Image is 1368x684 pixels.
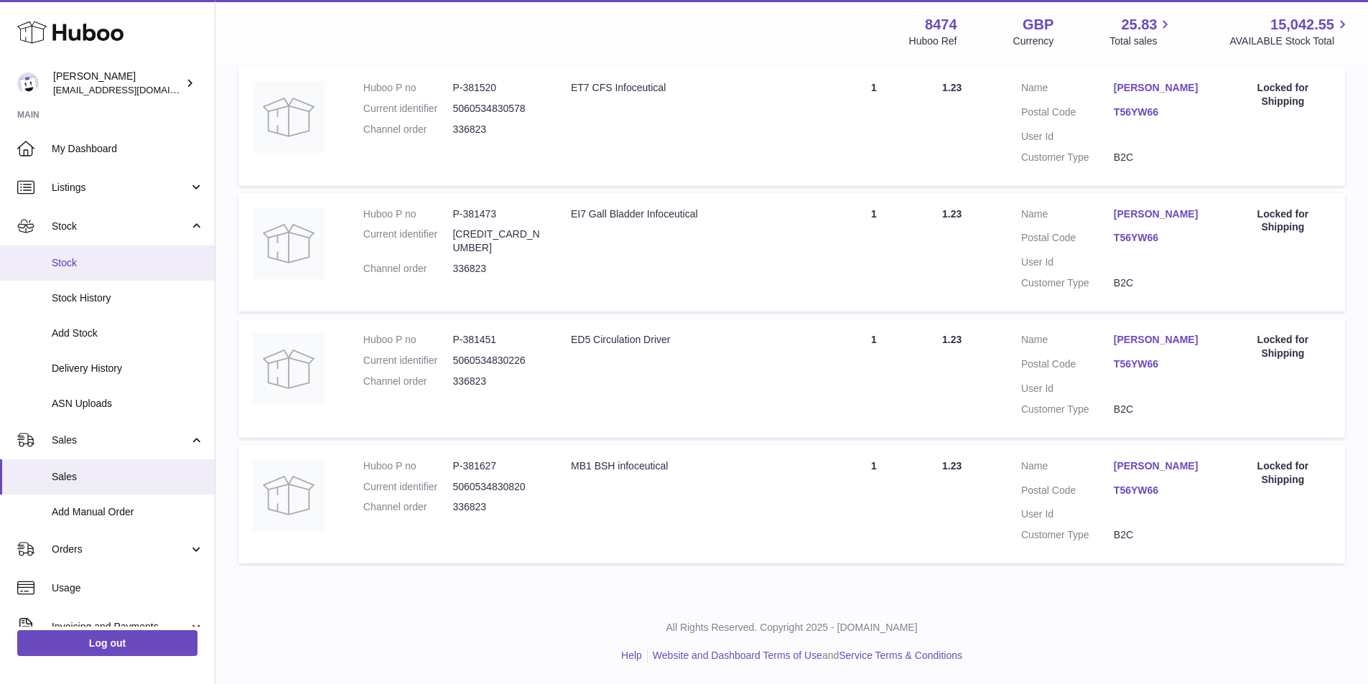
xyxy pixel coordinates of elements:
[1229,34,1351,48] span: AVAILABLE Stock Total
[1114,106,1206,119] a: T56YW66
[820,445,928,564] td: 1
[17,630,197,656] a: Log out
[1229,15,1351,48] a: 15,042.55 AVAILABLE Stock Total
[1021,231,1114,248] dt: Postal Code
[1021,507,1114,521] dt: User Id
[363,459,453,473] dt: Huboo P no
[52,470,204,484] span: Sales
[1021,151,1114,164] dt: Customer Type
[227,621,1357,634] p: All Rights Reserved. Copyright 2025 - [DOMAIN_NAME]
[571,459,806,473] div: MB1 BSH infoceutical
[52,397,204,411] span: ASN Uploads
[571,333,806,347] div: ED5 Circulation Driver
[1021,256,1114,269] dt: User Id
[571,207,806,221] div: EI7 Gall Bladder Infoceutical
[452,228,542,255] dd: [CREDIT_CARD_NUMBER]
[1121,15,1157,34] span: 25.83
[52,327,204,340] span: Add Stock
[253,333,325,405] img: no-photo.jpg
[1021,106,1114,123] dt: Postal Code
[1021,528,1114,542] dt: Customer Type
[363,333,453,347] dt: Huboo P no
[1114,151,1206,164] dd: B2C
[1021,333,1114,350] dt: Name
[52,181,189,195] span: Listings
[253,207,325,279] img: no-photo.jpg
[452,123,542,136] dd: 336823
[1021,403,1114,416] dt: Customer Type
[648,649,962,662] li: and
[1114,276,1206,290] dd: B2C
[363,207,453,221] dt: Huboo P no
[363,228,453,255] dt: Current identifier
[1114,231,1206,245] a: T56YW66
[1021,207,1114,225] dt: Name
[1270,15,1334,34] span: 15,042.55
[52,434,189,447] span: Sales
[1235,207,1331,235] div: Locked for Shipping
[1023,15,1053,34] strong: GBP
[52,362,204,375] span: Delivery History
[1235,333,1331,360] div: Locked for Shipping
[17,72,39,94] img: orders@neshealth.com
[363,123,453,136] dt: Channel order
[52,291,204,305] span: Stock History
[363,480,453,494] dt: Current identifier
[363,500,453,514] dt: Channel order
[363,375,453,388] dt: Channel order
[452,102,542,116] dd: 5060534830578
[452,207,542,221] dd: P-381473
[452,81,542,95] dd: P-381520
[1021,459,1114,477] dt: Name
[452,480,542,494] dd: 5060534830820
[452,354,542,367] dd: 5060534830226
[1114,484,1206,497] a: T56YW66
[363,262,453,276] dt: Channel order
[942,82,962,93] span: 1.23
[363,81,453,95] dt: Huboo P no
[820,67,928,186] td: 1
[452,459,542,473] dd: P-381627
[1109,34,1173,48] span: Total sales
[1109,15,1173,48] a: 25.83 Total sales
[452,262,542,276] dd: 336823
[253,459,325,531] img: no-photo.jpg
[1235,81,1331,108] div: Locked for Shipping
[52,505,204,519] span: Add Manual Order
[621,650,642,661] a: Help
[1021,357,1114,375] dt: Postal Code
[1114,81,1206,95] a: [PERSON_NAME]
[363,354,453,367] dt: Current identifier
[653,650,822,661] a: Website and Dashboard Terms of Use
[452,333,542,347] dd: P-381451
[53,70,182,97] div: [PERSON_NAME]
[1114,459,1206,473] a: [PERSON_NAME]
[1114,207,1206,221] a: [PERSON_NAME]
[909,34,957,48] div: Huboo Ref
[53,84,211,95] span: [EMAIL_ADDRESS][DOMAIN_NAME]
[820,193,928,312] td: 1
[1021,382,1114,395] dt: User Id
[452,500,542,514] dd: 336823
[52,142,204,156] span: My Dashboard
[1114,357,1206,371] a: T56YW66
[253,81,325,153] img: no-photo.jpg
[1114,528,1206,542] dd: B2C
[1114,403,1206,416] dd: B2C
[1013,34,1054,48] div: Currency
[820,319,928,438] td: 1
[1021,130,1114,144] dt: User Id
[52,256,204,270] span: Stock
[1021,276,1114,290] dt: Customer Type
[1021,81,1114,98] dt: Name
[52,620,189,634] span: Invoicing and Payments
[839,650,962,661] a: Service Terms & Conditions
[1021,484,1114,501] dt: Postal Code
[52,581,204,595] span: Usage
[1114,333,1206,347] a: [PERSON_NAME]
[1235,459,1331,487] div: Locked for Shipping
[925,15,957,34] strong: 8474
[571,81,806,95] div: ET7 CFS Infoceutical
[942,334,962,345] span: 1.23
[942,208,962,220] span: 1.23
